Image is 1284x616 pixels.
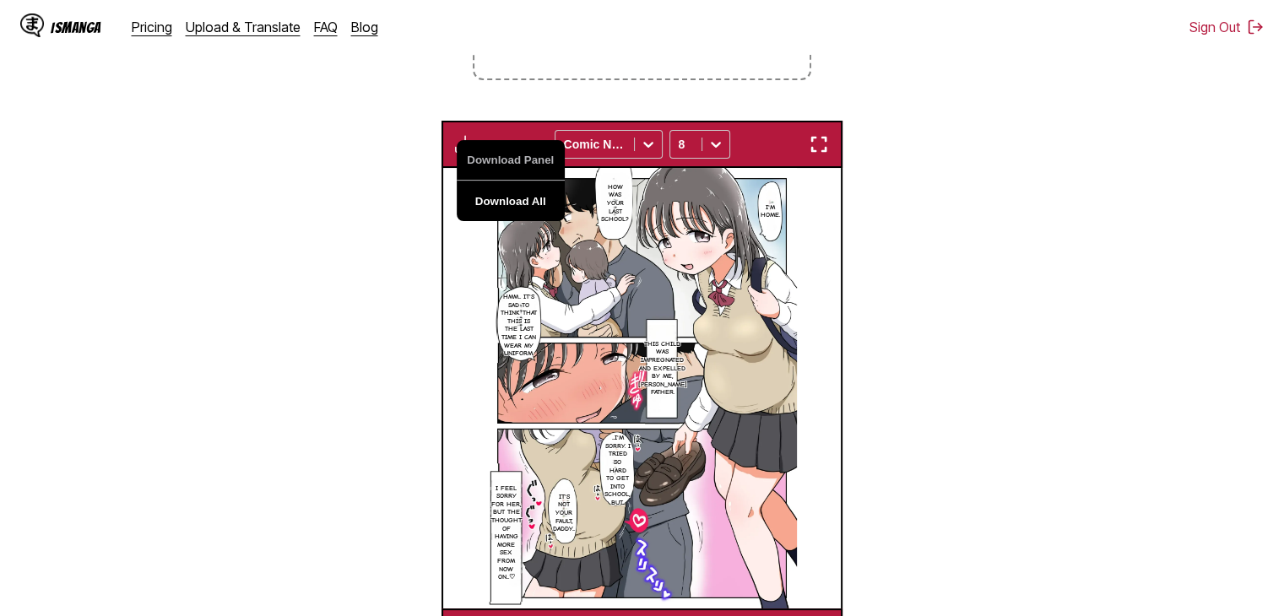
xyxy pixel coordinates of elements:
[314,19,338,35] a: FAQ
[497,289,541,361] p: Hmm... It's sad to think that this is the last time I can wear my uniform.
[487,168,797,608] img: Manga Panel
[132,19,172,35] a: Pricing
[457,181,565,221] button: Download All
[186,19,301,35] a: Upload & Translate
[757,200,783,223] p: I'm home.
[550,489,578,537] p: It's not your fault, Daddy...
[635,337,691,400] p: This child was impregnated and expelled by me, [PERSON_NAME] father.
[20,14,132,41] a: IsManga LogoIsManga
[51,19,101,35] div: IsManga
[1189,19,1264,35] button: Sign Out
[601,430,634,510] p: ...I'm sorry. I tried so hard to get into school, but...
[457,140,565,181] button: Download Panel
[1247,19,1264,35] img: Sign out
[455,134,475,154] img: Download translated images
[809,134,829,154] img: Enter fullscreen
[20,14,44,37] img: IsManga Logo
[351,19,378,35] a: Blog
[598,180,632,227] p: How was your last school?
[488,481,525,585] p: I feel sorry for her, but the thought of having more sex from now on...♡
